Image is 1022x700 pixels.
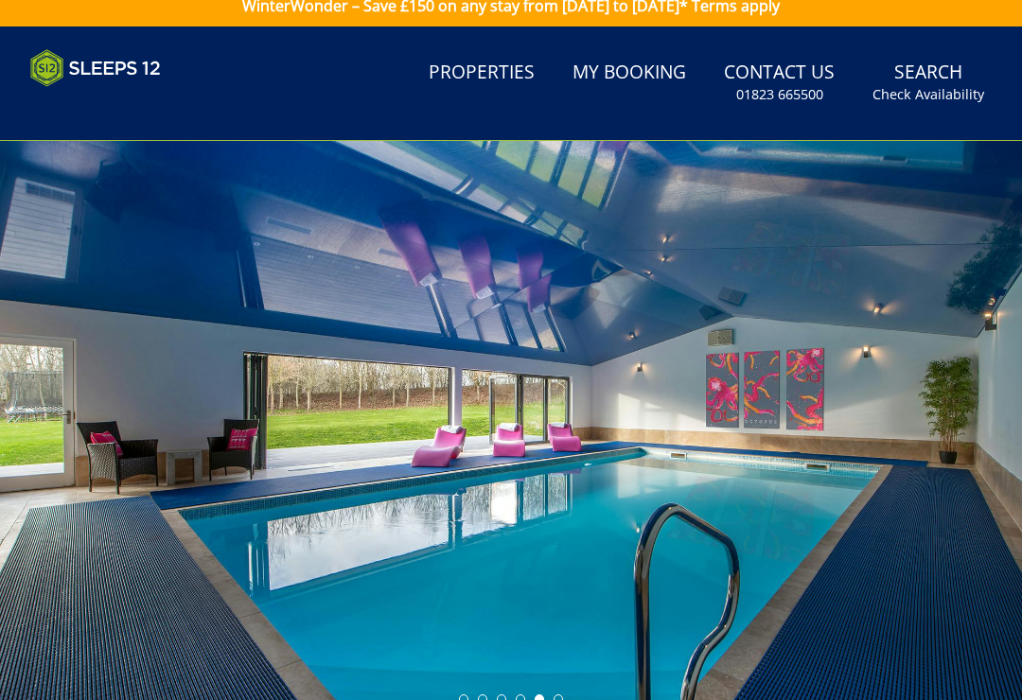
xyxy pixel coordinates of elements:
a: My Booking [565,52,694,95]
a: Contact Us01823 665500 [716,52,842,114]
iframe: Customer reviews powered by Trustpilot [21,98,220,114]
img: Sleeps 12 [30,49,161,87]
small: 01823 665500 [736,85,823,104]
a: Properties [421,52,542,95]
small: Check Availability [872,85,984,104]
a: SearchCheck Availability [865,52,992,114]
